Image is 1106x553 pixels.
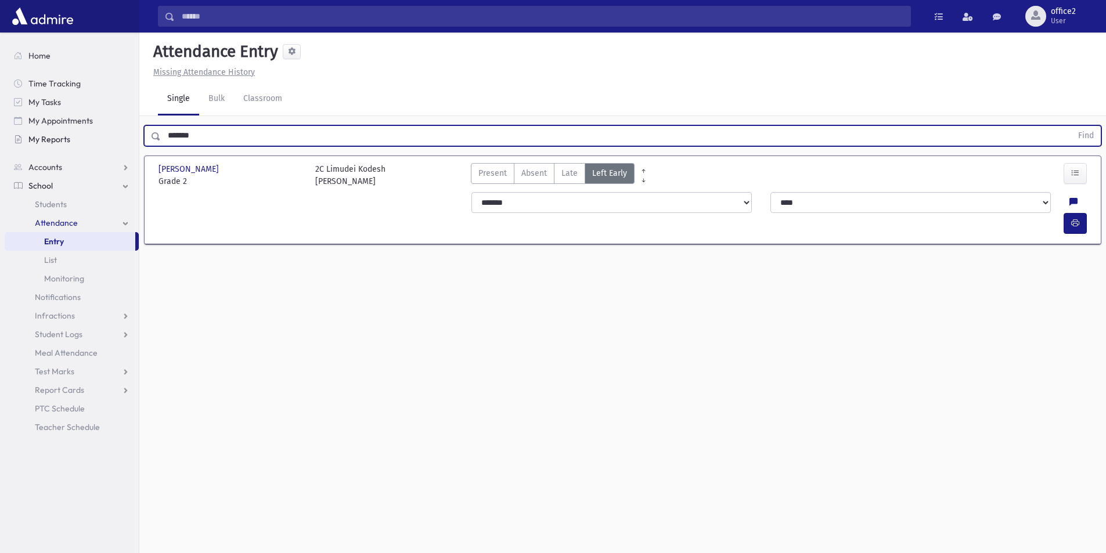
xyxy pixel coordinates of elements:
[5,362,139,381] a: Test Marks
[35,385,84,395] span: Report Cards
[5,130,139,149] a: My Reports
[521,167,547,179] span: Absent
[149,42,278,62] h5: Attendance Entry
[35,403,85,414] span: PTC Schedule
[199,83,234,115] a: Bulk
[315,163,386,187] div: 2C Limudei Kodesh [PERSON_NAME]
[28,162,62,172] span: Accounts
[35,329,82,339] span: Student Logs
[5,158,139,176] a: Accounts
[5,195,139,214] a: Students
[5,381,139,399] a: Report Cards
[5,399,139,418] a: PTC Schedule
[478,167,507,179] span: Present
[28,180,53,191] span: School
[5,214,139,232] a: Attendance
[5,288,139,306] a: Notifications
[175,6,910,27] input: Search
[1071,126,1101,146] button: Find
[28,78,81,89] span: Time Tracking
[5,74,139,93] a: Time Tracking
[561,167,578,179] span: Late
[5,418,139,436] a: Teacher Schedule
[44,236,64,247] span: Entry
[28,134,70,144] span: My Reports
[44,255,57,265] span: List
[35,366,74,377] span: Test Marks
[1051,16,1076,26] span: User
[5,325,139,344] a: Student Logs
[234,83,291,115] a: Classroom
[28,50,51,61] span: Home
[5,176,139,195] a: School
[35,310,75,321] span: Infractions
[35,292,81,302] span: Notifications
[158,163,221,175] span: [PERSON_NAME]
[9,5,76,28] img: AdmirePro
[471,163,635,187] div: AttTypes
[149,67,255,77] a: Missing Attendance History
[5,46,139,65] a: Home
[5,269,139,288] a: Monitoring
[5,344,139,362] a: Meal Attendance
[153,67,255,77] u: Missing Attendance History
[1051,7,1076,16] span: office2
[5,251,139,269] a: List
[592,167,627,179] span: Left Early
[35,422,100,432] span: Teacher Schedule
[5,306,139,325] a: Infractions
[28,115,93,126] span: My Appointments
[35,218,78,228] span: Attendance
[158,83,199,115] a: Single
[5,111,139,130] a: My Appointments
[28,97,61,107] span: My Tasks
[35,199,67,209] span: Students
[5,232,135,251] a: Entry
[44,273,84,284] span: Monitoring
[158,175,304,187] span: Grade 2
[35,348,98,358] span: Meal Attendance
[5,93,139,111] a: My Tasks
